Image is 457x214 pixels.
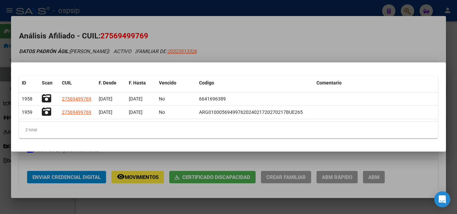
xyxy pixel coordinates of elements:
span: 27569499769 [62,96,91,101]
datatable-header-cell: F. Desde [96,76,126,90]
div: 2 total [19,122,438,138]
span: ARG01000569499762024021720270217BUE265 [199,110,303,115]
span: Codigo [199,80,214,85]
span: [DATE] [129,96,143,101]
datatable-header-cell: Comentario [314,76,438,90]
span: CUIL [62,80,72,85]
span: No [159,96,165,101]
datatable-header-cell: ID [19,76,39,90]
span: F. Desde [99,80,116,85]
div: Open Intercom Messenger [434,191,450,207]
datatable-header-cell: Vencido [156,76,196,90]
span: F. Hasta [129,80,146,85]
span: ID [22,80,26,85]
span: 27569499769 [62,110,91,115]
span: Vencido [159,80,176,85]
span: [DATE] [99,110,112,115]
span: Comentario [316,80,342,85]
span: 1959 [22,110,32,115]
span: [DATE] [99,96,112,101]
datatable-header-cell: CUIL [59,76,96,90]
datatable-header-cell: Codigo [196,76,314,90]
span: Scan [42,80,53,85]
span: No [159,110,165,115]
datatable-header-cell: F. Hasta [126,76,156,90]
span: 1958 [22,96,32,101]
datatable-header-cell: Scan [39,76,59,90]
span: 6641696389 [199,96,226,101]
span: [DATE] [129,110,143,115]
